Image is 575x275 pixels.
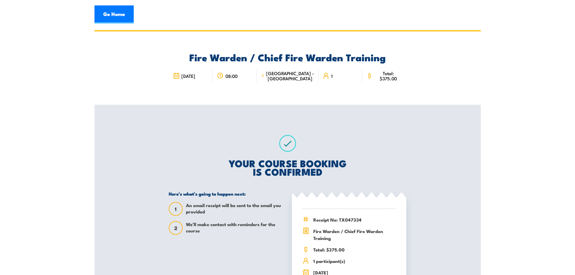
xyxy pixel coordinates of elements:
span: We’ll make contact with reminders for the course [186,221,283,235]
h5: Here’s what’s going to happen next: [169,191,283,197]
span: 1 participant(s) [313,257,396,264]
span: [GEOGRAPHIC_DATA] - [GEOGRAPHIC_DATA] [266,71,314,81]
span: 2 [169,225,182,231]
span: Receipt No: TX047334 [313,216,396,223]
span: An email receipt will be sent to the email you provided [186,202,283,216]
span: Fire Warden / Chief Fire Warden Training [313,228,396,241]
span: 08:00 [225,73,238,78]
span: 1 [169,206,182,212]
a: Go Home [94,5,134,24]
span: [DATE] [181,73,195,78]
span: 1 [331,73,333,78]
span: Total: $375.00 [375,71,402,81]
span: Total: $375.00 [313,246,396,253]
h2: Fire Warden / Chief Fire Warden Training [169,53,406,61]
h2: YOUR COURSE BOOKING IS CONFIRMED [169,159,406,176]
